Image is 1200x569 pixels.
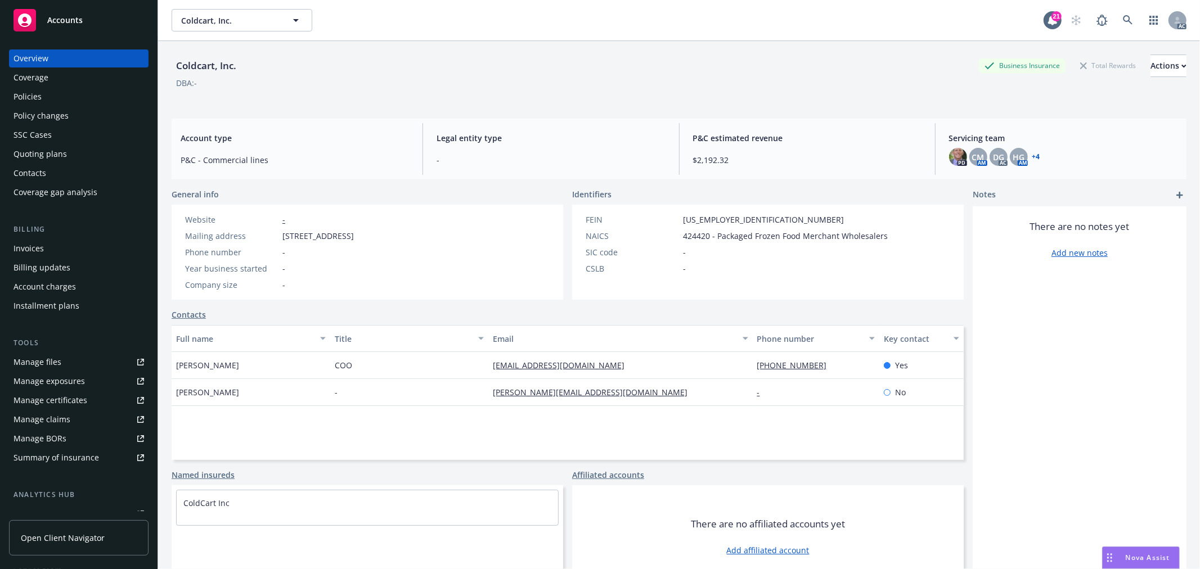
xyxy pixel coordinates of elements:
[14,240,44,258] div: Invoices
[185,279,278,291] div: Company size
[9,69,149,87] a: Coverage
[9,372,149,390] a: Manage exposures
[14,183,97,201] div: Coverage gap analysis
[14,353,61,371] div: Manage files
[9,240,149,258] a: Invoices
[9,126,149,144] a: SSC Cases
[172,188,219,200] span: General info
[9,107,149,125] a: Policy changes
[282,214,285,225] a: -
[949,132,1177,144] span: Servicing team
[185,214,278,225] div: Website
[9,49,149,67] a: Overview
[282,246,285,258] span: -
[1103,547,1117,568] div: Drag to move
[9,410,149,428] a: Manage claims
[172,309,206,320] a: Contacts
[683,230,888,242] span: 424420 - Packaged Frozen Food Merchant Wholesalers
[172,58,241,73] div: Coldcart, Inc.
[172,325,330,352] button: Full name
[9,391,149,409] a: Manage certificates
[1075,58,1141,73] div: Total Rewards
[181,154,409,166] span: P&C - Commercial lines
[14,49,48,67] div: Overview
[185,230,278,242] div: Mailing address
[9,164,149,182] a: Contacts
[176,359,239,371] span: [PERSON_NAME]
[1051,11,1062,21] div: 21
[586,230,678,242] div: NAICS
[1143,9,1165,31] a: Switch app
[884,333,947,345] div: Key contact
[586,263,678,274] div: CSLB
[181,15,278,26] span: Coldcart, Inc.
[1013,151,1024,163] span: HG
[572,188,612,200] span: Identifiers
[993,151,1004,163] span: DG
[14,164,46,182] div: Contacts
[14,145,67,163] div: Quoting plans
[181,132,409,144] span: Account type
[895,386,906,398] span: No
[1150,55,1186,77] button: Actions
[493,387,696,398] a: [PERSON_NAME][EMAIL_ADDRESS][DOMAIN_NAME]
[9,449,149,467] a: Summary of insurance
[9,278,149,296] a: Account charges
[282,279,285,291] span: -
[9,489,149,500] div: Analytics hub
[176,77,197,89] div: DBA: -
[586,246,678,258] div: SIC code
[172,9,312,31] button: Coldcart, Inc.
[335,359,352,371] span: COO
[9,4,149,36] a: Accounts
[9,430,149,448] a: Manage BORs
[14,505,107,523] div: Loss summary generator
[1126,553,1170,562] span: Nova Assist
[1030,220,1130,233] span: There are no notes yet
[1117,9,1139,31] a: Search
[14,69,48,87] div: Coverage
[9,224,149,235] div: Billing
[176,386,239,398] span: [PERSON_NAME]
[586,214,678,225] div: FEIN
[9,88,149,106] a: Policies
[14,88,42,106] div: Policies
[1065,9,1087,31] a: Start snowing
[14,372,85,390] div: Manage exposures
[21,532,105,544] span: Open Client Navigator
[493,333,735,345] div: Email
[14,430,66,448] div: Manage BORs
[753,325,879,352] button: Phone number
[572,469,644,481] a: Affiliated accounts
[9,353,149,371] a: Manage files
[1051,247,1108,259] a: Add new notes
[683,263,686,274] span: -
[183,498,230,508] a: ColdCart Inc
[979,58,1066,73] div: Business Insurance
[693,154,922,166] span: $2,192.32
[973,188,996,202] span: Notes
[9,183,149,201] a: Coverage gap analysis
[14,449,99,467] div: Summary of insurance
[335,386,338,398] span: -
[14,126,52,144] div: SSC Cases
[9,259,149,277] a: Billing updates
[282,263,285,274] span: -
[47,16,83,25] span: Accounts
[1102,547,1180,569] button: Nova Assist
[14,391,87,409] div: Manage certificates
[330,325,489,352] button: Title
[1091,9,1113,31] a: Report a Bug
[493,360,633,371] a: [EMAIL_ADDRESS][DOMAIN_NAME]
[185,246,278,258] div: Phone number
[895,359,908,371] span: Yes
[14,259,70,277] div: Billing updates
[691,517,845,531] span: There are no affiliated accounts yet
[14,410,70,428] div: Manage claims
[14,297,79,315] div: Installment plans
[757,387,769,398] a: -
[757,360,836,371] a: [PHONE_NUMBER]
[176,333,313,345] div: Full name
[437,154,665,166] span: -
